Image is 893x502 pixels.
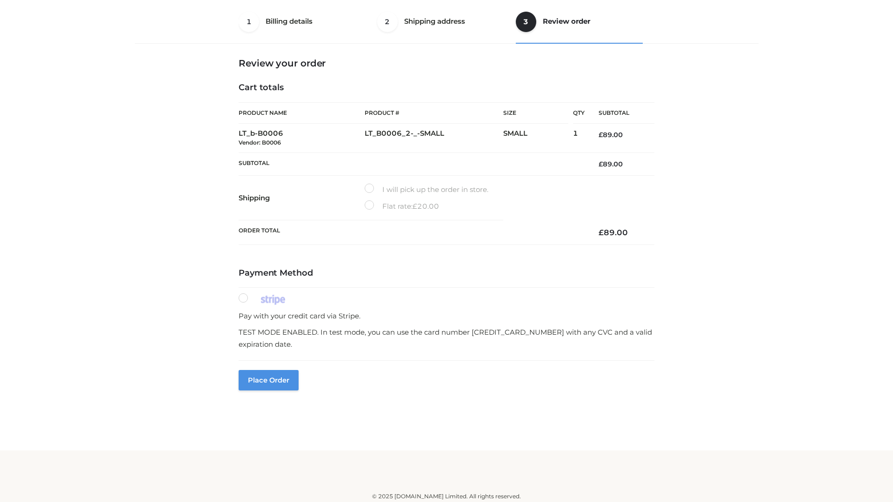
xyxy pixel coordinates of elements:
h4: Payment Method [239,268,654,278]
p: TEST MODE ENABLED. In test mode, you can use the card number [CREDIT_CARD_NUMBER] with any CVC an... [239,326,654,350]
th: Subtotal [585,103,654,124]
span: £ [599,131,603,139]
label: I will pick up the order in store. [365,184,488,196]
th: Order Total [239,220,585,245]
th: Product # [365,102,503,124]
bdi: 89.00 [599,160,623,168]
h3: Review your order [239,58,654,69]
td: SMALL [503,124,573,153]
th: Product Name [239,102,365,124]
span: £ [599,228,604,237]
button: Place order [239,370,299,390]
label: Flat rate: [365,200,439,212]
th: Qty [573,102,585,124]
bdi: 89.00 [599,131,623,139]
span: £ [599,160,603,168]
small: Vendor: B0006 [239,139,281,146]
bdi: 89.00 [599,228,628,237]
span: £ [413,202,417,211]
div: © 2025 [DOMAIN_NAME] Limited. All rights reserved. [138,492,755,501]
th: Subtotal [239,152,585,175]
bdi: 20.00 [413,202,439,211]
th: Shipping [239,176,365,220]
td: LT_B0006_2-_-SMALL [365,124,503,153]
p: Pay with your credit card via Stripe. [239,310,654,322]
h4: Cart totals [239,83,654,93]
td: 1 [573,124,585,153]
td: LT_b-B0006 [239,124,365,153]
th: Size [503,103,568,124]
